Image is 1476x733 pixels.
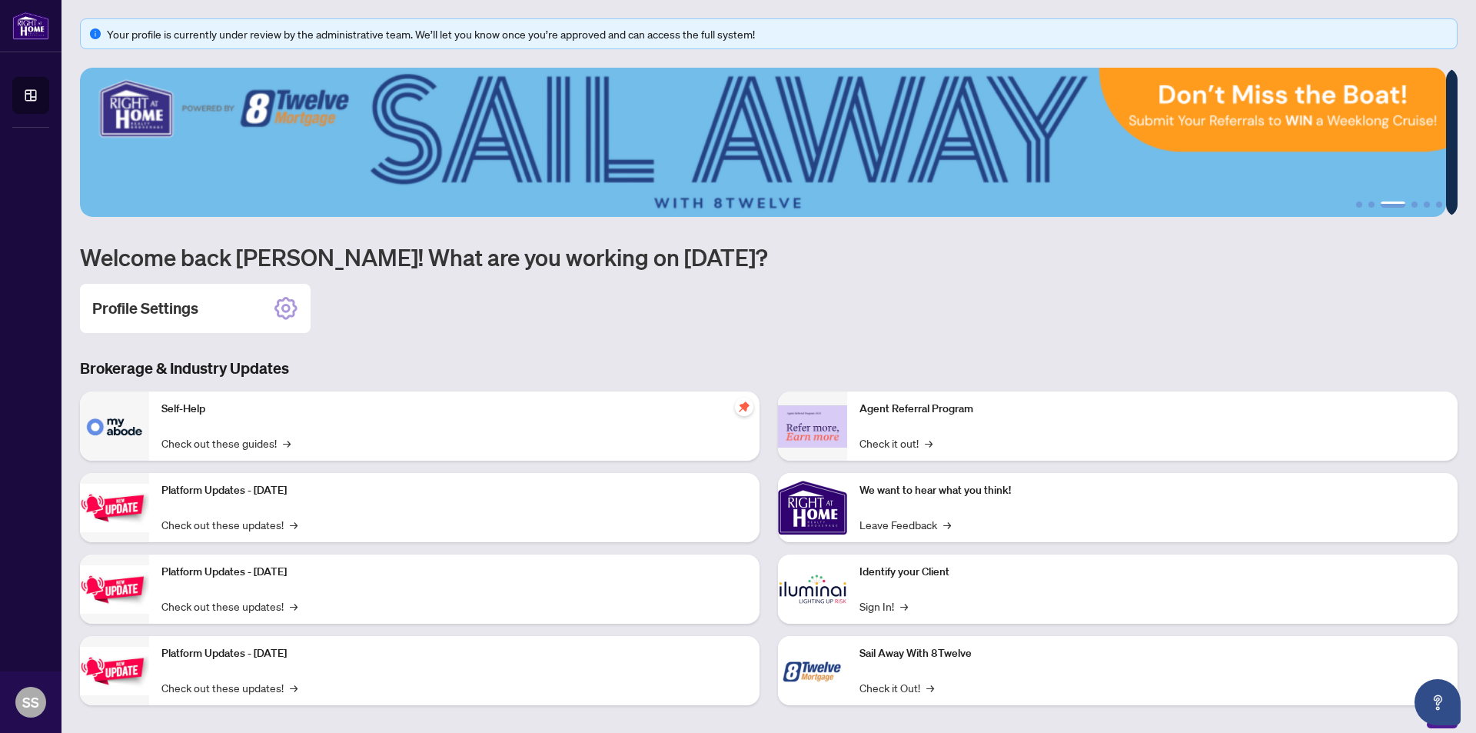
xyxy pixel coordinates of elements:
span: SS [22,691,39,713]
button: 2 [1368,202,1375,208]
a: Sign In!→ [859,598,908,615]
a: Check out these updates!→ [161,516,298,533]
button: 4 [1411,202,1418,208]
button: Open asap [1414,679,1461,725]
button: 1 [1356,202,1362,208]
img: Platform Updates - June 23, 2025 [80,647,149,695]
button: 3 [1381,202,1405,208]
div: Your profile is currently under review by the administrative team. We’ll let you know once you’re... [107,25,1448,42]
img: Sail Away With 8Twelve [778,636,847,705]
h3: Brokerage & Industry Updates [80,358,1458,379]
h2: Profile Settings [92,298,198,319]
p: Sail Away With 8Twelve [859,645,1445,662]
a: Check it Out!→ [859,679,934,696]
img: Identify your Client [778,555,847,624]
img: Agent Referral Program [778,405,847,448]
span: info-circle [90,28,101,39]
p: Platform Updates - [DATE] [161,482,747,499]
p: Self-Help [161,401,747,418]
p: Platform Updates - [DATE] [161,564,747,581]
p: Agent Referral Program [859,401,1445,418]
img: logo [12,12,49,40]
a: Check it out!→ [859,435,932,451]
a: Check out these guides!→ [161,435,291,451]
span: → [900,598,908,615]
span: pushpin [735,398,753,416]
img: Slide 2 [80,68,1446,217]
span: → [925,435,932,451]
button: 6 [1436,202,1442,208]
h1: Welcome back [PERSON_NAME]! What are you working on [DATE]? [80,242,1458,272]
a: Leave Feedback→ [859,516,951,533]
img: Self-Help [80,391,149,461]
img: Platform Updates - July 8, 2025 [80,565,149,614]
span: → [926,679,934,696]
img: We want to hear what you think! [778,473,847,542]
p: We want to hear what you think! [859,482,1445,499]
p: Identify your Client [859,564,1445,581]
a: Check out these updates!→ [161,598,298,615]
p: Platform Updates - [DATE] [161,645,747,662]
span: → [290,679,298,696]
span: → [283,435,291,451]
span: → [290,516,298,533]
span: → [290,598,298,615]
a: Check out these updates!→ [161,679,298,696]
img: Platform Updates - July 21, 2025 [80,484,149,532]
button: 5 [1424,202,1430,208]
span: → [943,516,951,533]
